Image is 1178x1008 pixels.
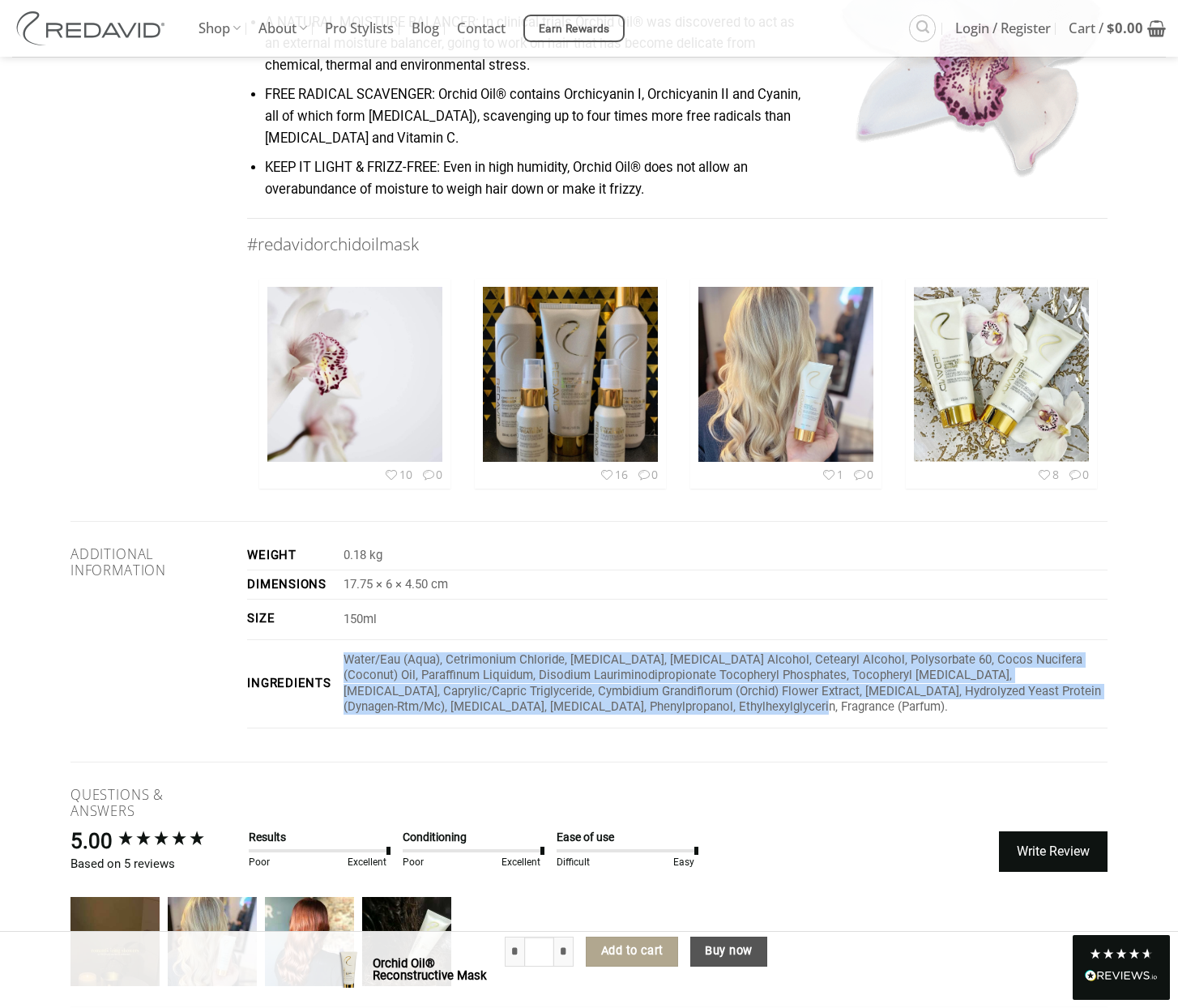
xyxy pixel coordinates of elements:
li: KEEP IT LIGHT & FRIZZ-FREE: Even in high humidity, Orchid Oil® does not allow an overabundance of... [265,157,1108,200]
span: 10 [383,467,412,482]
div: Write Review [999,831,1108,872]
strong: Orchid Oil® Reconstructive Mask [373,956,487,983]
span: 1 [821,467,843,482]
p: Water/Eau (Aqua), Cetrimonium Chloride, [MEDICAL_DATA], [MEDICAL_DATA] Alcohol, Cetearyl Alcohol,... [344,652,1108,715]
span: Cart / [1069,8,1143,49]
h3: #redavidorchidoilmask [247,231,1108,258]
div: Easy [650,856,694,869]
div: Results [249,830,386,846]
div: Ease of use [557,830,694,846]
span: Login / Register [955,8,1051,49]
a: Search [909,15,936,41]
div: Poor [249,856,293,869]
td: 17.75 × 6 × 4.50 cm [337,570,1108,599]
img: Review Image [265,897,354,986]
span: 0 [420,467,443,482]
span: Earn Rewards [539,20,610,38]
div: Read All Reviews [1085,967,1158,988]
input: Reduce quantity of Orchid Oil® Reconstructive Mask [505,937,524,967]
button: Add to cart [586,937,678,967]
div: 5.00 [70,826,113,856]
img: REDAVID Salon Products | United States [12,11,174,45]
span: 0 [851,467,874,482]
input: Increase quantity of Orchid Oil® Reconstructive Mask [554,937,574,967]
div: Read All Reviews [1073,935,1170,1000]
img: thumbnail_3543545900015924800.jpg [483,287,658,462]
span: $ [1107,19,1115,37]
div: 4.8 Stars [1089,947,1154,960]
th: Dimensions [247,570,337,599]
div: 5.00 star rating [117,829,206,852]
div: Excellent [342,856,386,869]
: 160 [475,279,666,489]
div: Difficult [557,856,601,869]
img: thumbnail_3574681103143001822.jpg [267,287,442,462]
img: thumbnail_3528873961975156531.jpg [698,276,873,472]
td: 0.18 kg [337,542,1108,570]
button: Buy now [690,937,767,967]
th: Size [247,600,337,640]
img: Review Image [70,897,160,986]
span: 16 [599,467,628,482]
th: Ingredients [247,640,337,728]
img: Review Image [362,897,451,986]
th: Weight [247,542,337,570]
div: Conditioning [403,830,540,846]
a: Earn Rewards [523,15,625,42]
div: Excellent [496,856,540,869]
p: 150ml [344,612,1108,627]
img: thumbnail_3528295418043826340.jpg [914,287,1089,461]
input: Product quantity [524,937,554,967]
h5: Additional information [70,546,223,579]
img: REVIEWS.io [1085,970,1158,981]
span: 8 [1036,467,1059,482]
: 10 [690,279,881,489]
img: REDAVID Orchid Oil Reconstructive Mask [336,951,361,988]
: 100 [259,279,450,489]
div: Poor [403,856,447,869]
div: Based on 5 reviews [70,856,241,873]
div: Overall product rating out of 5: 5.00 [70,826,241,856]
span: 0 [636,467,659,482]
bdi: 0.00 [1107,19,1143,37]
table: Product Details [247,542,1108,728]
h5: Questions & Answers [70,787,223,819]
li: FREE RADICAL SCAVENGER: Orchid Oil® contains Orchicyanin I, Orchicyanin II and Cyanin, all of whi... [265,84,1108,149]
span: 0 [1067,467,1090,482]
img: Review Image [168,897,257,986]
: 80 [906,279,1097,489]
